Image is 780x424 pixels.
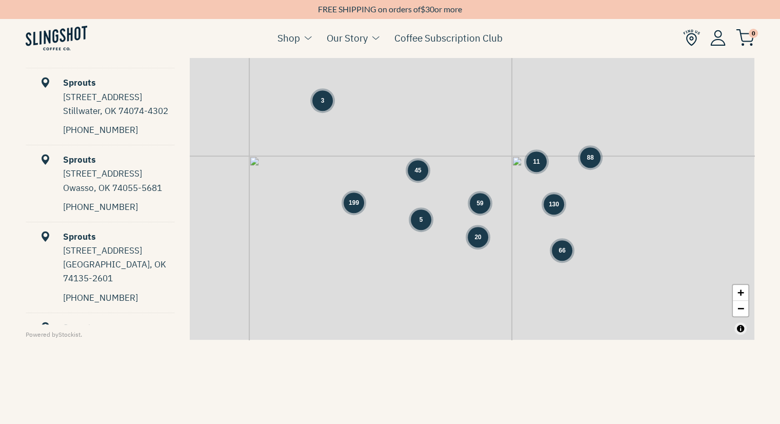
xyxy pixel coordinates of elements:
[63,104,174,118] div: Stillwater, OK 74074-4302
[425,4,434,14] span: 30
[63,124,138,136] a: [PHONE_NUMBER]
[58,331,81,338] a: Stockist Store Locator software (This link will open in a new tab)
[408,160,428,181] div: Group of 45 locations
[327,30,368,46] a: Our Story
[552,240,572,261] div: Group of 66 locations
[587,153,593,162] span: 88
[190,26,754,340] div: Map
[733,301,748,316] a: Zoom out
[344,192,364,213] div: Group of 199 locations
[63,167,174,181] div: [STREET_ADDRESS]
[63,258,174,285] div: [GEOGRAPHIC_DATA], OK 74135-2601
[474,233,481,242] span: 20
[421,4,425,14] span: $
[533,157,539,166] span: 11
[749,29,758,38] span: 0
[733,285,748,301] a: Zoom in
[470,193,490,214] div: Group of 59 locations
[63,292,138,303] a: [PHONE_NUMBER]
[558,246,565,255] span: 66
[27,76,174,90] div: Sprouts
[411,209,431,230] div: Group of 5 locations
[312,90,333,111] div: Group of 3 locations
[419,215,423,224] span: 5
[526,151,547,172] div: Group of 11 locations
[736,29,754,46] img: cart
[544,194,564,215] div: Group of 130 locations
[580,147,601,168] div: Group of 88 locations
[63,181,174,195] div: Owasso, OK 74055-5681
[277,30,300,46] a: Shop
[476,199,483,208] span: 59
[63,90,174,104] div: [STREET_ADDRESS]
[710,30,726,46] img: Account
[63,201,138,213] a: [PHONE_NUMBER]
[349,198,359,207] span: 199
[27,321,174,335] div: Sprouts
[26,330,179,339] div: Powered by .
[63,244,174,258] div: [STREET_ADDRESS]
[734,322,747,335] button: Toggle attribution
[736,31,754,44] a: 0
[414,166,421,175] span: 45
[468,227,488,247] div: Group of 20 locations
[683,29,700,46] img: Find Us
[549,200,559,209] span: 130
[394,30,503,46] a: Coffee Subscription Club
[321,96,325,105] span: 3
[27,153,174,167] div: Sprouts
[27,230,174,244] div: Sprouts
